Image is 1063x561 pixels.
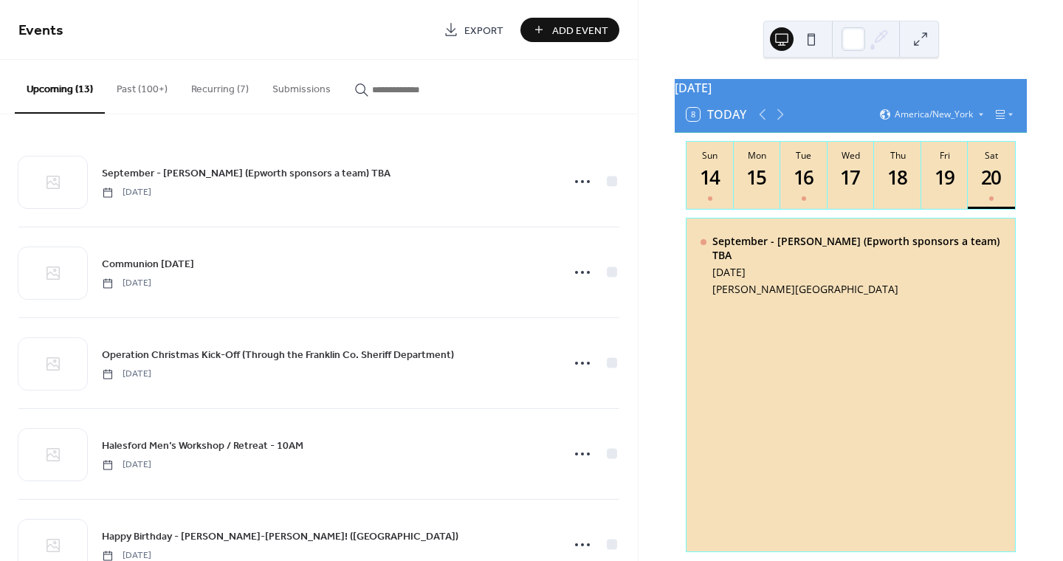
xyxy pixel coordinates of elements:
span: Add Event [552,23,608,38]
div: Tue [785,149,823,162]
span: [DATE] [102,458,151,472]
div: Sun [691,149,729,162]
a: Export [433,18,515,42]
div: [DATE] [675,79,1027,97]
div: 16 [792,165,816,190]
span: [DATE] [102,277,151,290]
div: 14 [698,165,723,190]
button: Sat20 [968,142,1015,209]
span: America/New_York [895,110,973,119]
div: Mon [738,149,777,162]
div: 20 [980,165,1004,190]
span: Happy Birthday - [PERSON_NAME]-[PERSON_NAME]! ([GEOGRAPHIC_DATA]) [102,529,458,545]
button: Tue16 [780,142,828,209]
button: Submissions [261,60,343,112]
a: Communion [DATE] [102,255,194,272]
span: Events [18,16,63,45]
button: Mon15 [734,142,781,209]
div: Wed [832,149,870,162]
div: Thu [878,149,917,162]
button: Add Event [520,18,619,42]
span: September - [PERSON_NAME] (Epworth sponsors a team) TBA [102,166,391,182]
button: Sun14 [687,142,734,209]
a: Operation Christmas Kick-Off (Through the Franklin Co. Sheriff Department) [102,346,454,363]
div: 17 [839,165,863,190]
span: [DATE] [102,368,151,381]
span: [DATE] [102,186,151,199]
button: Wed17 [828,142,875,209]
div: [DATE] [712,265,1002,279]
span: Halesford Men’s Workshop / Retreat - 10AM [102,438,303,454]
button: Past (100+) [105,60,179,112]
span: Operation Christmas Kick-Off (Through the Franklin Co. Sheriff Department) [102,348,454,363]
button: Recurring (7) [179,60,261,112]
a: September - [PERSON_NAME] (Epworth sponsors a team) TBA [102,165,391,182]
a: Happy Birthday - [PERSON_NAME]-[PERSON_NAME]! ([GEOGRAPHIC_DATA]) [102,528,458,545]
div: September - [PERSON_NAME] (Epworth sponsors a team) TBA [712,234,1002,262]
button: Thu18 [874,142,921,209]
button: Upcoming (13) [15,60,105,114]
div: 15 [745,165,769,190]
div: [PERSON_NAME][GEOGRAPHIC_DATA] [712,282,1002,296]
div: Sat [972,149,1011,162]
span: Export [464,23,503,38]
div: 18 [886,165,910,190]
button: Fri19 [921,142,969,209]
a: Halesford Men’s Workshop / Retreat - 10AM [102,437,303,454]
span: Communion [DATE] [102,257,194,272]
div: 19 [932,165,957,190]
div: Fri [926,149,964,162]
button: 8Today [681,104,751,125]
